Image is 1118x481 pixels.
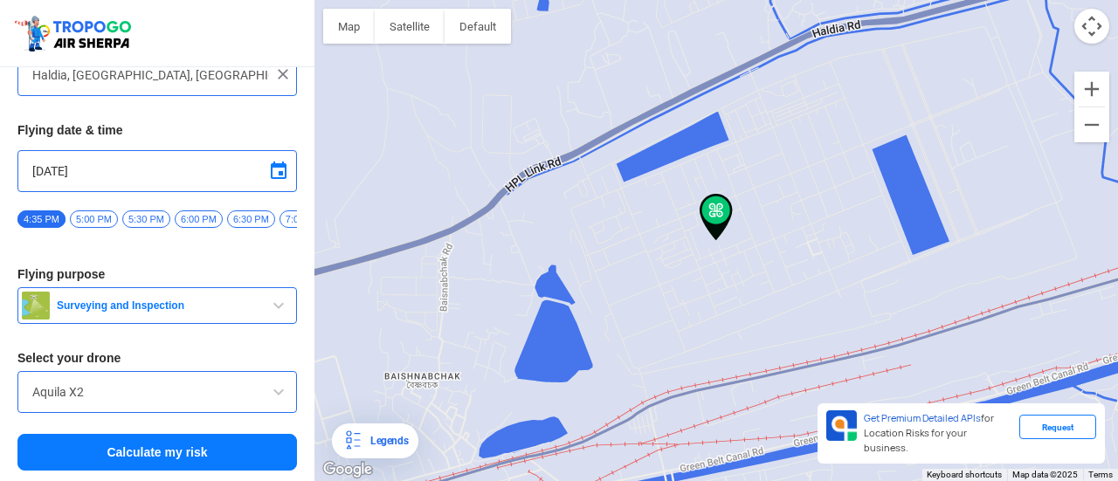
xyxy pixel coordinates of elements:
div: for Location Risks for your business. [857,410,1019,457]
input: Select Date [32,161,282,182]
button: Show satellite imagery [375,9,445,44]
button: Show street map [323,9,375,44]
button: Surveying and Inspection [17,287,297,324]
button: Zoom in [1074,72,1109,107]
button: Calculate my risk [17,434,297,471]
a: Open this area in Google Maps (opens a new window) [319,458,376,481]
span: Map data ©2025 [1012,470,1078,479]
img: Premium APIs [826,410,857,441]
span: Get Premium Detailed APIs [864,412,981,424]
img: Google [319,458,376,481]
div: Request [1019,415,1096,439]
input: Search by name or Brand [32,381,282,402]
span: Surveying and Inspection [50,299,268,313]
button: Map camera controls [1074,9,1109,44]
div: Legends [363,430,408,451]
input: Search your flying location [32,65,269,86]
img: ic_close.png [274,65,292,83]
span: 4:35 PM [17,210,66,228]
span: 5:30 PM [122,210,170,228]
span: 6:30 PM [227,210,275,228]
img: survey.png [22,292,50,320]
span: 7:00 PM [279,210,328,228]
a: Terms [1088,470,1113,479]
span: 6:00 PM [175,210,223,228]
img: ic_tgdronemaps.svg [13,13,137,53]
img: Legends [342,430,363,451]
button: Keyboard shortcuts [927,469,1002,481]
h3: Select your drone [17,352,297,364]
button: Zoom out [1074,107,1109,142]
span: 5:00 PM [70,210,118,228]
h3: Flying purpose [17,268,297,280]
h3: Flying date & time [17,124,297,136]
